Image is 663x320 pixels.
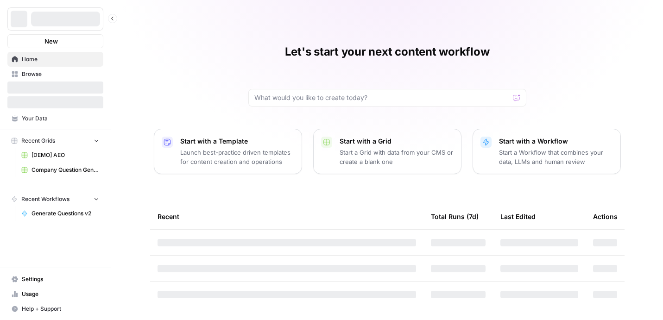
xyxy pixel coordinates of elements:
[21,195,69,203] span: Recent Workflows
[500,204,536,229] div: Last Edited
[22,275,99,283] span: Settings
[7,272,103,287] a: Settings
[158,204,416,229] div: Recent
[17,163,103,177] a: Company Question Generation
[7,34,103,48] button: New
[22,290,99,298] span: Usage
[22,305,99,313] span: Help + Support
[7,301,103,316] button: Help + Support
[17,148,103,163] a: [DEMO] AEO
[180,137,294,146] p: Start with a Template
[21,137,55,145] span: Recent Grids
[7,67,103,82] a: Browse
[340,148,454,166] p: Start a Grid with data from your CMS or create a blank one
[340,137,454,146] p: Start with a Grid
[499,148,613,166] p: Start a Workflow that combines your data, LLMs and human review
[7,287,103,301] a: Usage
[593,204,618,229] div: Actions
[285,44,490,59] h1: Let's start your next content workflow
[180,148,294,166] p: Launch best-practice driven templates for content creation and operations
[17,206,103,221] a: Generate Questions v2
[431,204,479,229] div: Total Runs (7d)
[32,209,99,218] span: Generate Questions v2
[7,134,103,148] button: Recent Grids
[7,52,103,67] a: Home
[154,129,302,174] button: Start with a TemplateLaunch best-practice driven templates for content creation and operations
[32,151,99,159] span: [DEMO] AEO
[313,129,461,174] button: Start with a GridStart a Grid with data from your CMS or create a blank one
[44,37,58,46] span: New
[7,192,103,206] button: Recent Workflows
[32,166,99,174] span: Company Question Generation
[22,55,99,63] span: Home
[22,70,99,78] span: Browse
[473,129,621,174] button: Start with a WorkflowStart a Workflow that combines your data, LLMs and human review
[254,93,509,102] input: What would you like to create today?
[499,137,613,146] p: Start with a Workflow
[22,114,99,123] span: Your Data
[7,111,103,126] a: Your Data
